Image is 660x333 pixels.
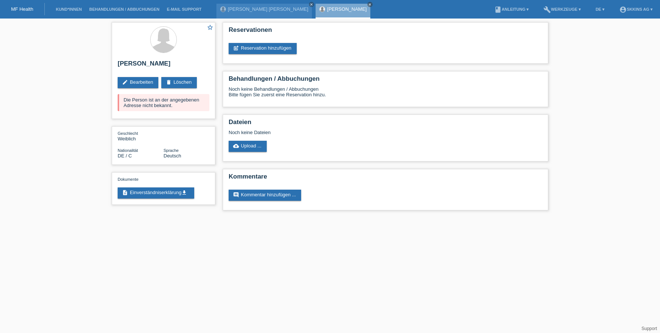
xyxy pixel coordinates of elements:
[161,77,197,88] a: deleteLöschen
[233,192,239,198] i: comment
[642,326,657,331] a: Support
[229,130,455,135] div: Noch keine Dateien
[181,190,187,196] i: get_app
[118,177,138,182] span: Dokumente
[166,79,172,85] i: delete
[367,2,373,7] a: close
[85,7,163,11] a: Behandlungen / Abbuchungen
[229,190,301,201] a: commentKommentar hinzufügen ...
[52,7,85,11] a: Kund*innen
[233,143,239,149] i: cloud_upload
[494,6,502,13] i: book
[207,24,213,32] a: star_border
[122,79,128,85] i: edit
[310,3,313,6] i: close
[233,45,239,51] i: post_add
[11,6,33,12] a: MF Health
[118,148,138,153] span: Nationalität
[207,24,213,31] i: star_border
[118,131,138,136] span: Geschlecht
[163,7,205,11] a: E-Mail Support
[164,148,179,153] span: Sprache
[118,94,209,111] div: Die Person ist an der angegebenen Adresse nicht bekannt.
[309,2,314,7] a: close
[122,190,128,196] i: description
[619,6,627,13] i: account_circle
[229,75,542,86] h2: Behandlungen / Abbuchungen
[368,3,372,6] i: close
[491,7,532,11] a: bookAnleitung ▾
[118,77,158,88] a: editBearbeiten
[543,6,551,13] i: build
[228,6,308,12] a: [PERSON_NAME] [PERSON_NAME]
[540,7,585,11] a: buildWerkzeuge ▾
[164,153,181,159] span: Deutsch
[592,7,608,11] a: DE ▾
[118,153,132,159] span: Deutschland / C / 12.02.2015
[229,43,297,54] a: post_addReservation hinzufügen
[118,130,164,141] div: Weiblich
[118,60,209,71] h2: [PERSON_NAME]
[327,6,367,12] a: [PERSON_NAME]
[229,26,542,37] h2: Reservationen
[118,187,194,199] a: descriptionEinverständniserklärungget_app
[229,173,542,184] h2: Kommentare
[229,141,267,152] a: cloud_uploadUpload ...
[229,86,542,103] div: Noch keine Behandlungen / Abbuchungen Bitte fügen Sie zuerst eine Reservation hinzu.
[616,7,656,11] a: account_circleSKKINS AG ▾
[229,119,542,130] h2: Dateien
